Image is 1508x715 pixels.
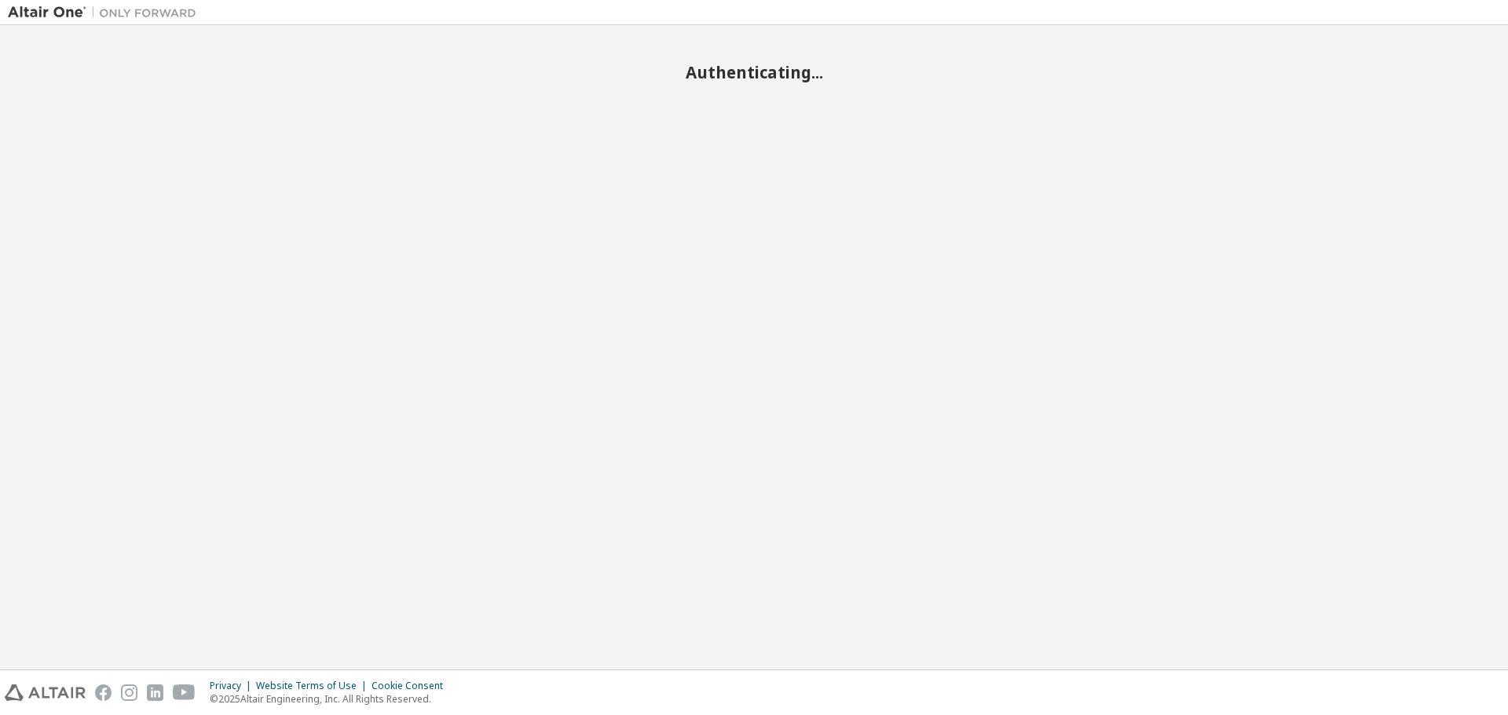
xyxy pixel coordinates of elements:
img: youtube.svg [173,684,196,701]
div: Privacy [210,680,256,692]
div: Website Terms of Use [256,680,372,692]
img: instagram.svg [121,684,137,701]
h2: Authenticating... [8,62,1500,82]
img: altair_logo.svg [5,684,86,701]
p: © 2025 Altair Engineering, Inc. All Rights Reserved. [210,692,452,706]
img: linkedin.svg [147,684,163,701]
div: Cookie Consent [372,680,452,692]
img: Altair One [8,5,204,20]
img: facebook.svg [95,684,112,701]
